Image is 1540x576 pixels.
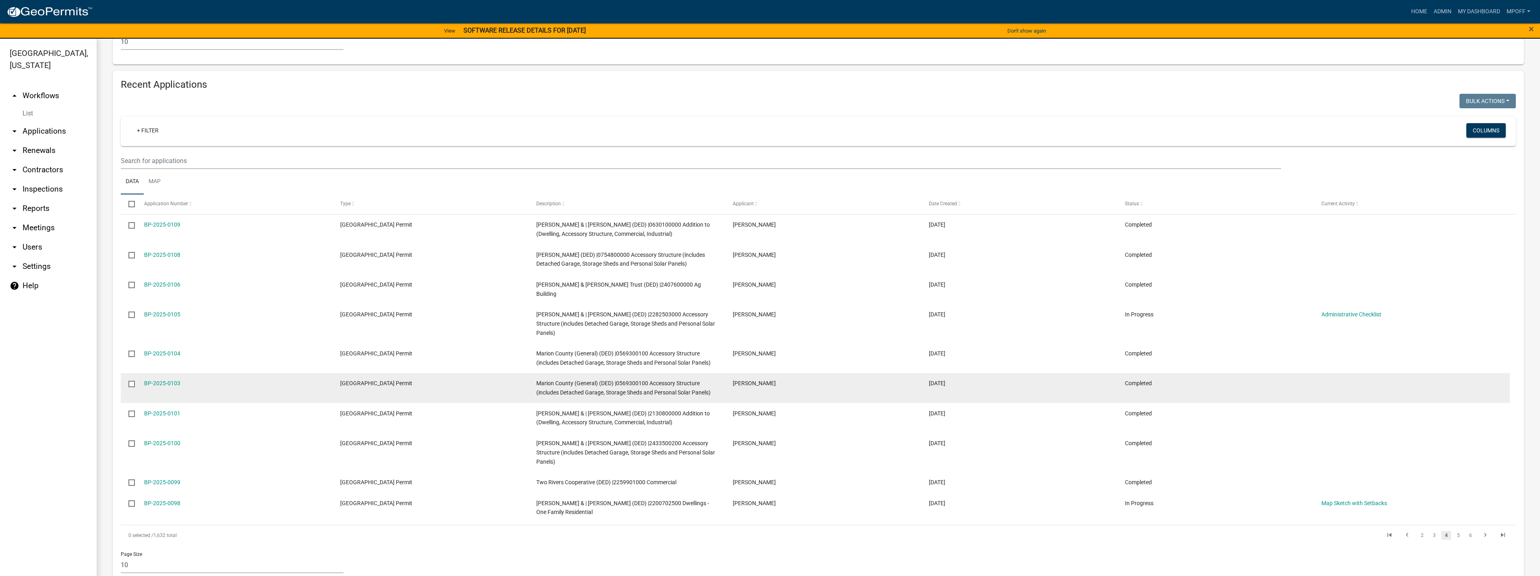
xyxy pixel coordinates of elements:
li: page 5 [1452,529,1464,542]
span: Marion County Building Permit [340,380,412,386]
span: Clarence Loynachan [733,252,776,258]
a: BP-2025-0098 [144,500,180,506]
span: Marion County Building Permit [340,281,412,288]
input: Search for applications [121,153,1281,169]
span: Marion County Building Permit [340,410,412,417]
a: BP-2025-0099 [144,479,180,485]
i: arrow_drop_down [10,126,19,136]
a: BP-2025-0100 [144,440,180,446]
a: + Filter [130,123,165,138]
span: × [1529,23,1534,35]
span: Completed [1125,479,1152,485]
span: Current Activity [1321,201,1355,206]
span: 07/16/2025 [929,252,945,258]
i: arrow_drop_down [10,184,19,194]
a: BP-2025-0108 [144,252,180,258]
li: page 4 [1440,529,1452,542]
span: Status [1125,201,1139,206]
datatable-header-cell: Description [529,194,725,214]
datatable-header-cell: Current Activity [1314,194,1510,214]
span: Matt Van Weelden [733,311,776,318]
a: Data [121,169,144,195]
span: Loynachan, Clarence J (DED) |0754800000 Accessory Structure (includes Detached Garage, Storage Sh... [536,252,705,267]
a: View [441,24,459,37]
span: Marion County Building Permit [340,500,412,506]
span: Christine [733,500,776,506]
span: Damon, Michael D & | Damon, Barbara L (DED) |2433500200 Accessory Structure (includes Detached Ga... [536,440,715,465]
button: Close [1529,24,1534,34]
a: BP-2025-0101 [144,410,180,417]
span: 06/30/2025 [929,440,945,446]
span: Marion County Building Permit [340,252,412,258]
span: Marion County Building Permit [340,350,412,357]
a: 5 [1453,531,1463,540]
div: 1,632 total [121,525,676,545]
a: Administrative Checklist [1321,311,1381,318]
a: 2 [1417,531,1427,540]
span: 06/25/2025 [929,500,945,506]
span: Applicant [733,201,754,206]
datatable-header-cell: Date Created [921,194,1117,214]
i: arrow_drop_down [10,146,19,155]
span: Brian [733,380,776,386]
span: Application Number [144,201,188,206]
span: Two Rivers Cooperative (DED) |2259901000 Commercial [536,479,676,485]
span: Brian [733,350,776,357]
span: Karie Ellwanger [733,410,776,417]
span: Completed [1125,410,1152,417]
datatable-header-cell: Type [333,194,529,214]
datatable-header-cell: Applicant [725,194,921,214]
span: Bolinger, Melvin R & | Bolinger, Sharon L (DED) |0630100000 Addition to (Dwelling, Accessory Stru... [536,221,710,237]
button: Don't show again [1004,24,1049,37]
h4: Recent Applications [121,79,1516,91]
i: arrow_drop_down [10,223,19,233]
strong: SOFTWARE RELEASE DETAILS FOR [DATE] [463,27,586,34]
a: BP-2025-0109 [144,221,180,228]
span: In Progress [1125,500,1153,506]
span: Completed [1125,281,1152,288]
span: In Progress [1125,311,1153,318]
i: arrow_drop_down [10,242,19,252]
a: mpoff [1503,4,1534,19]
span: Sharon L Bolinger [733,221,776,228]
a: 4 [1441,531,1451,540]
a: BP-2025-0106 [144,281,180,288]
span: 07/01/2025 [929,410,945,417]
span: Completed [1125,221,1152,228]
span: 06/25/2025 [929,479,945,485]
a: go to first page [1382,531,1397,540]
a: Map Sketch with Setbacks [1321,500,1387,506]
span: Description [536,201,561,206]
button: Bulk Actions [1459,94,1516,108]
span: Completed [1125,350,1152,357]
span: Clark, Howard F & | Clark, Christine L (DED) |2200702500 Dwellings - One Family Residential [536,500,709,516]
span: Date Created [929,201,957,206]
span: Marion County Building Permit [340,311,412,318]
i: help [10,281,19,291]
span: Marion County Building Permit [340,440,412,446]
span: Tommy Setterdahl [733,479,776,485]
span: Duffy, Adam & | Duffy, Rebecca (DED) |2130800000 Addition to (Dwelling, Accessory Structure, Comm... [536,410,710,426]
a: Admin [1430,4,1455,19]
datatable-header-cell: Status [1117,194,1313,214]
span: Marion County (General) (DED) |0569300100 Accessory Structure (includes Detached Garage, Storage ... [536,380,711,396]
li: page 6 [1464,529,1476,542]
a: BP-2025-0105 [144,311,180,318]
span: 0 selected / [128,533,153,538]
span: Completed [1125,440,1152,446]
a: 3 [1429,531,1439,540]
a: 6 [1466,531,1475,540]
a: BP-2025-0104 [144,350,180,357]
span: 07/11/2025 [929,380,945,386]
i: arrow_drop_down [10,204,19,213]
i: arrow_drop_down [10,165,19,175]
span: 07/16/2025 [929,221,945,228]
a: My Dashboard [1455,4,1503,19]
span: Completed [1125,252,1152,258]
span: Forrest Estrem [733,440,776,446]
span: Marion County (General) (DED) |0569300100 Accessory Structure (includes Detached Garage, Storage ... [536,350,711,366]
li: page 3 [1428,529,1440,542]
a: go to last page [1495,531,1511,540]
span: 07/11/2025 [929,350,945,357]
a: go to previous page [1399,531,1415,540]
